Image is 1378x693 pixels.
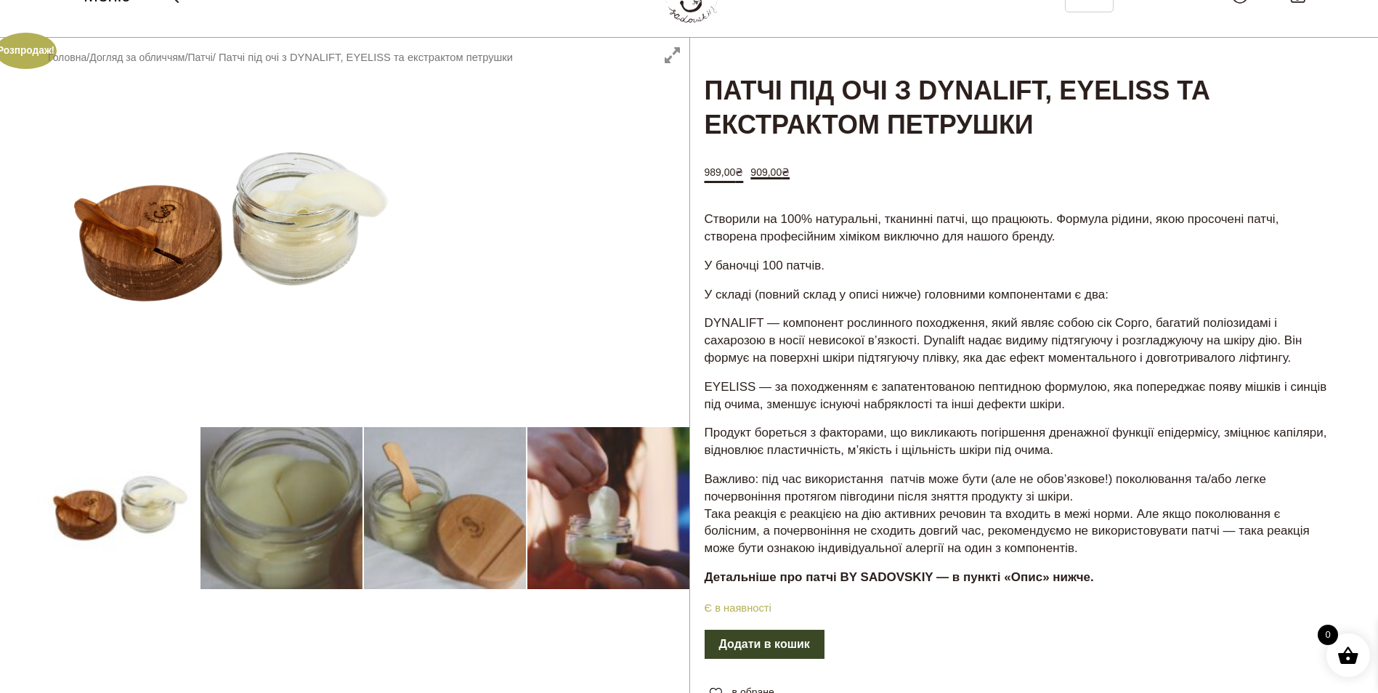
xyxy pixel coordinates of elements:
a: Догляд за обличчям [89,52,185,63]
span: ₴ [782,166,790,178]
p: Важливо: під час використання патчів може бути (але не обов’язкове!) поколювання та/або легке поч... [705,471,1328,557]
strong: Детальніше про патчі BY SADOVSKIY — в пункті «Опис» нижче. [705,570,1094,584]
button: Додати в кошик [705,630,824,659]
p: Створили на 100% натуральні, тканинні патчі, що працюють. Формула рідини, якою просочені патчі, с... [705,211,1328,246]
p: Є в наявності [690,599,1342,617]
nav: Breadcrumb [48,49,513,65]
bdi: 909,00 [750,166,790,178]
span: ₴ [735,166,743,178]
span: 0 [1318,625,1338,645]
p: У складі (повний склад у описі нижче) головними компонентами є два: [705,286,1328,304]
p: DYNALIFT — компонент рослинного походження, який являє собою сік Сорго, багатий поліозидамі і сах... [705,315,1328,366]
bdi: 989,00 [705,166,744,178]
p: EYELISS — за походженням є запатентованою пептидною формулою, яка попереджає появу мішків і синці... [705,378,1328,413]
a: Патчі [187,52,212,63]
p: У баночці 100 патчів. [705,257,1328,275]
a: Головна [48,52,86,63]
h1: Патчі під очі з DYNALIFT, EYELISS та екстрактом петрушки [690,38,1342,144]
p: Продукт бореться з факторами, що викликають погіршення дренажної функції епідермісу, зміцнює капі... [705,424,1328,459]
